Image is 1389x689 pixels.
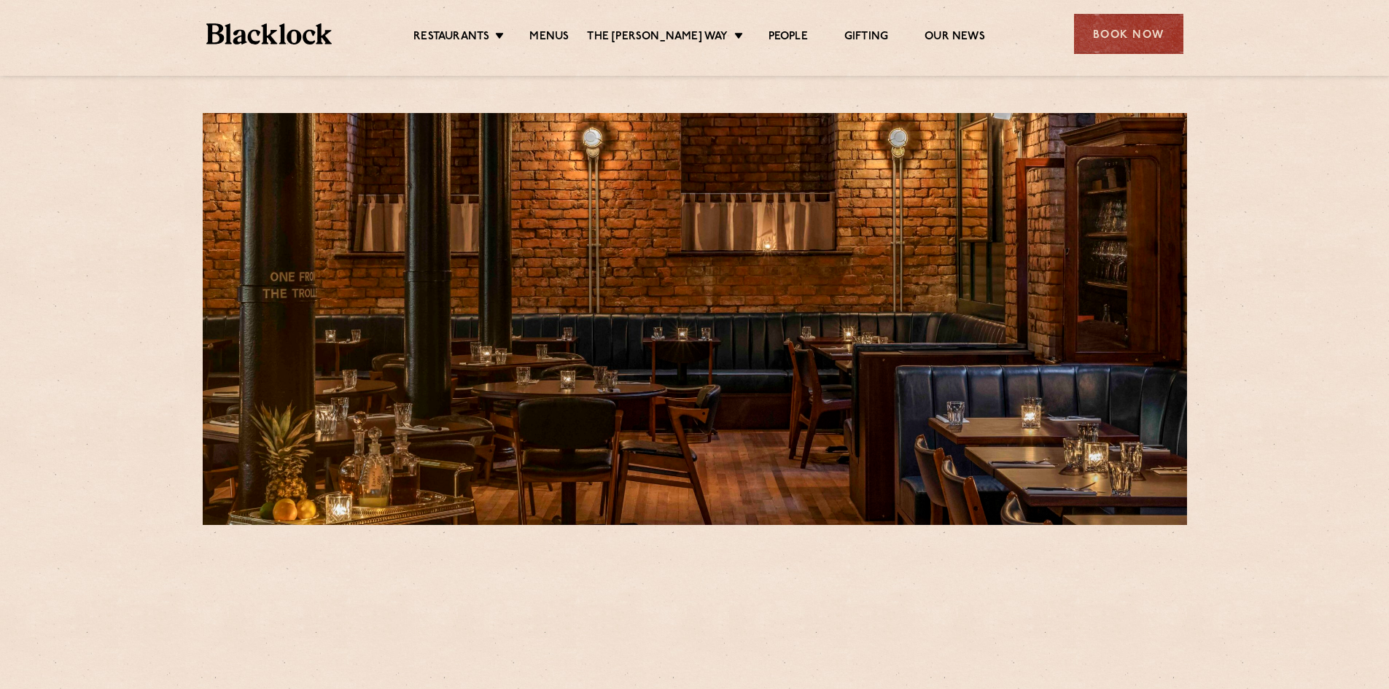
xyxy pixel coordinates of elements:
[529,30,569,46] a: Menus
[925,30,985,46] a: Our News
[844,30,888,46] a: Gifting
[206,23,332,44] img: BL_Textured_Logo-footer-cropped.svg
[413,30,489,46] a: Restaurants
[769,30,808,46] a: People
[587,30,728,46] a: The [PERSON_NAME] Way
[1074,14,1183,54] div: Book Now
